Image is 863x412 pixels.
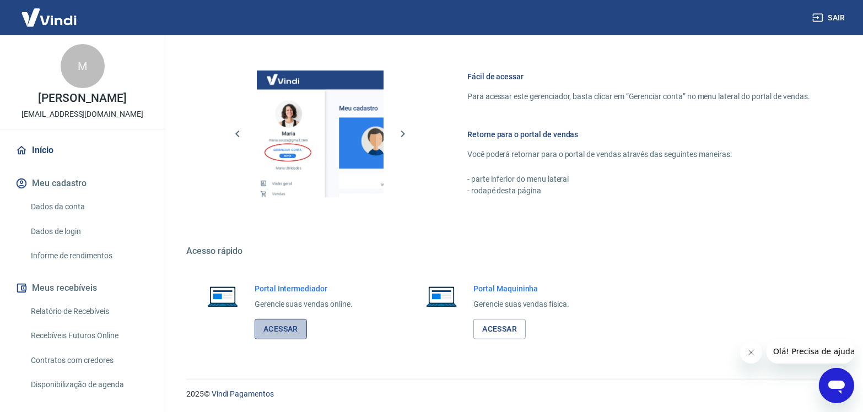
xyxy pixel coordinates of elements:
[740,341,762,364] iframe: Close message
[186,388,837,400] p: 2025 ©
[212,389,274,398] a: Vindi Pagamentos
[467,129,810,140] h6: Retorne para o portal de vendas
[767,339,854,364] iframe: Message from company
[7,8,93,17] span: Olá! Precisa de ajuda?
[61,44,105,88] div: M
[38,93,126,104] p: [PERSON_NAME]
[199,283,246,310] img: Imagem de um notebook aberto
[810,8,850,28] button: Sair
[473,299,569,310] p: Gerencie suas vendas física.
[26,300,152,323] a: Relatório de Recebíveis
[13,1,85,34] img: Vindi
[26,324,152,347] a: Recebíveis Futuros Online
[26,373,152,396] a: Disponibilização de agenda
[473,319,526,339] a: Acessar
[255,283,353,294] h6: Portal Intermediador
[255,319,307,339] a: Acessar
[13,276,152,300] button: Meus recebíveis
[418,283,465,310] img: Imagem de um notebook aberto
[467,174,810,185] p: - parte inferior do menu lateral
[26,196,152,218] a: Dados da conta
[13,171,152,196] button: Meu cadastro
[467,71,810,82] h6: Fácil de acessar
[21,109,143,120] p: [EMAIL_ADDRESS][DOMAIN_NAME]
[467,185,810,197] p: - rodapé desta página
[13,138,152,162] a: Início
[467,149,810,160] p: Você poderá retornar para o portal de vendas através das seguintes maneiras:
[473,283,569,294] h6: Portal Maquininha
[26,220,152,243] a: Dados de login
[26,349,152,372] a: Contratos com credores
[467,91,810,102] p: Para acessar este gerenciador, basta clicar em “Gerenciar conta” no menu lateral do portal de ven...
[255,299,353,310] p: Gerencie suas vendas online.
[26,245,152,267] a: Informe de rendimentos
[257,71,384,197] img: Imagem da dashboard mostrando o botão de gerenciar conta na sidebar no lado esquerdo
[819,368,854,403] iframe: Button to launch messaging window
[186,246,837,257] h5: Acesso rápido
